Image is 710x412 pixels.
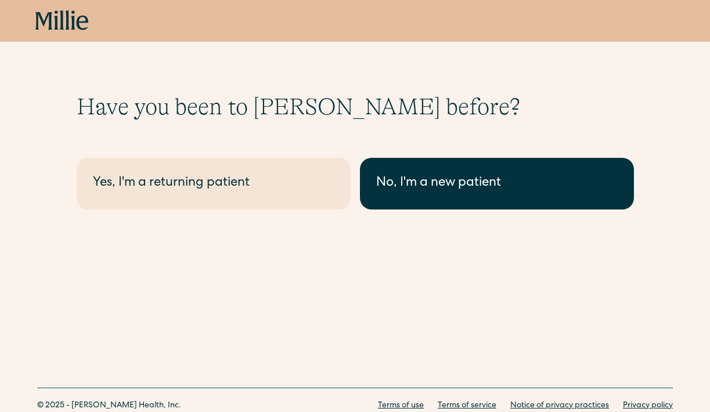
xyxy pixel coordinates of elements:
[360,158,634,209] a: No, I'm a new patient
[510,400,609,412] a: Notice of privacy practices
[93,174,334,193] div: Yes, I'm a returning patient
[623,400,673,412] a: Privacy policy
[376,174,618,193] div: No, I'm a new patient
[438,400,496,412] a: Terms of service
[77,93,634,121] h1: Have you been to [PERSON_NAME] before?
[37,400,181,412] div: © 2025 - [PERSON_NAME] Health, Inc.
[77,158,351,209] a: Yes, I'm a returning patient
[378,400,424,412] a: Terms of use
